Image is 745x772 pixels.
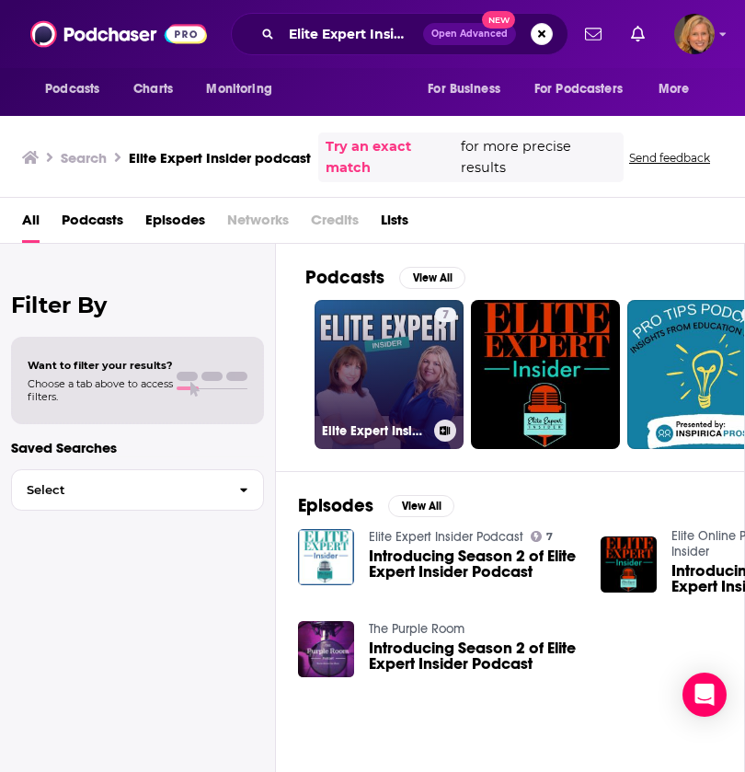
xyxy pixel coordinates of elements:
span: Select [12,484,224,496]
span: Monitoring [206,76,271,102]
span: 7 [546,533,553,541]
button: open menu [522,72,649,107]
span: Want to filter your results? [28,359,173,372]
a: Episodes [145,205,205,243]
img: User Profile [674,14,715,54]
button: open menu [646,72,713,107]
a: All [22,205,40,243]
span: Open Advanced [431,29,508,39]
span: For Business [428,76,500,102]
button: open menu [193,72,295,107]
button: open menu [32,72,123,107]
span: Charts [133,76,173,102]
button: open menu [415,72,523,107]
a: 7 [435,307,456,322]
a: Introducing Season 2 of Elite Expert Insider Podcast [369,640,579,672]
span: Choose a tab above to access filters. [28,377,173,403]
a: Lists [381,205,408,243]
h2: Podcasts [305,266,384,289]
img: Introducing Season 2 of Elite Expert Insider Podcast [298,529,354,585]
div: Open Intercom Messenger [682,673,727,717]
a: The Purple Room [369,621,464,637]
h3: Search [61,149,107,167]
span: New [482,11,515,29]
div: Search podcasts, credits, & more... [231,13,568,55]
h3: Elite Expert Insider podcast [129,149,311,167]
img: Podchaser - Follow, Share and Rate Podcasts [30,17,207,52]
a: Show notifications dropdown [578,18,609,50]
button: Send feedback [624,150,716,166]
a: Podcasts [62,205,123,243]
a: Show notifications dropdown [624,18,652,50]
button: View All [388,495,454,517]
a: 7 [531,531,554,542]
a: PodcastsView All [305,266,465,289]
span: For Podcasters [534,76,623,102]
img: Introducing Season 2 of Elite Expert Insider Podcast [601,536,657,593]
button: Select [11,469,264,511]
button: View All [399,267,465,289]
input: Search podcasts, credits, & more... [281,19,423,49]
span: Logged in as LauraHVM [674,14,715,54]
span: for more precise results [461,136,616,179]
button: Open AdvancedNew [423,23,516,45]
p: Saved Searches [11,439,264,456]
h2: Filter By [11,292,264,318]
img: Introducing Season 2 of Elite Expert Insider Podcast [298,621,354,677]
a: 7Elite Expert Insider Podcast [315,300,464,449]
a: EpisodesView All [298,494,454,517]
h3: Elite Expert Insider Podcast [322,423,427,439]
span: Credits [311,205,359,243]
span: Networks [227,205,289,243]
span: 7 [442,306,449,325]
h2: Episodes [298,494,373,517]
button: Show profile menu [674,14,715,54]
span: More [659,76,690,102]
span: Podcasts [45,76,99,102]
a: Charts [121,72,184,107]
a: Introducing Season 2 of Elite Expert Insider Podcast [369,548,579,580]
a: Try an exact match [326,136,457,179]
a: Elite Expert Insider Podcast [369,529,523,545]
